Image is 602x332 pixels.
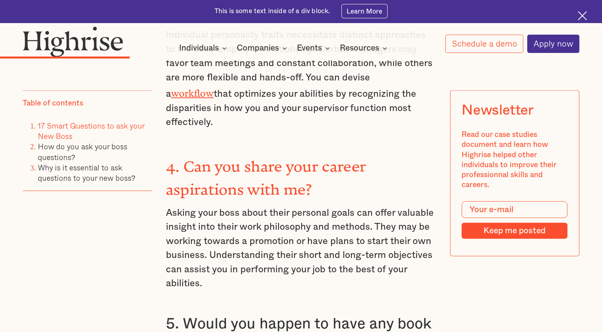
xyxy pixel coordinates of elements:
div: Resources [340,43,379,53]
p: Individual personality traits necessitate distinct approaches to the boss-employee relationship. ... [166,28,436,129]
div: Read our case studies document and learn how Highrise helped other individuals to improve their p... [462,130,568,190]
a: 17 Smart Questions to ask your New Boss [38,120,144,142]
input: Keep me posted [462,223,568,238]
div: Companies [237,43,279,53]
img: Cross icon [578,11,587,20]
a: Schedule a demo [445,35,523,53]
div: Resources [340,43,390,53]
strong: 4. Can you share your career aspirations with me? [166,158,366,190]
div: Events [297,43,322,53]
div: Individuals [179,43,219,53]
form: Modal Form [462,201,568,238]
div: Newsletter [462,102,534,118]
a: Why is it essential to ask questions to your new boss? [38,161,136,183]
div: Table of contents [23,98,83,108]
a: workflow [171,88,214,94]
div: Companies [237,43,289,53]
div: This is some text inside of a div block. [214,7,330,16]
img: Highrise logo [23,26,123,57]
a: How do you ask your boss questions? [38,141,127,162]
a: Apply now [527,35,580,53]
a: Learn More [341,4,388,18]
div: Events [297,43,332,53]
p: Asking your boss about their personal goals can offer valuable insight into their work philosophy... [166,206,436,291]
input: Your e-mail [462,201,568,218]
div: Individuals [179,43,229,53]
